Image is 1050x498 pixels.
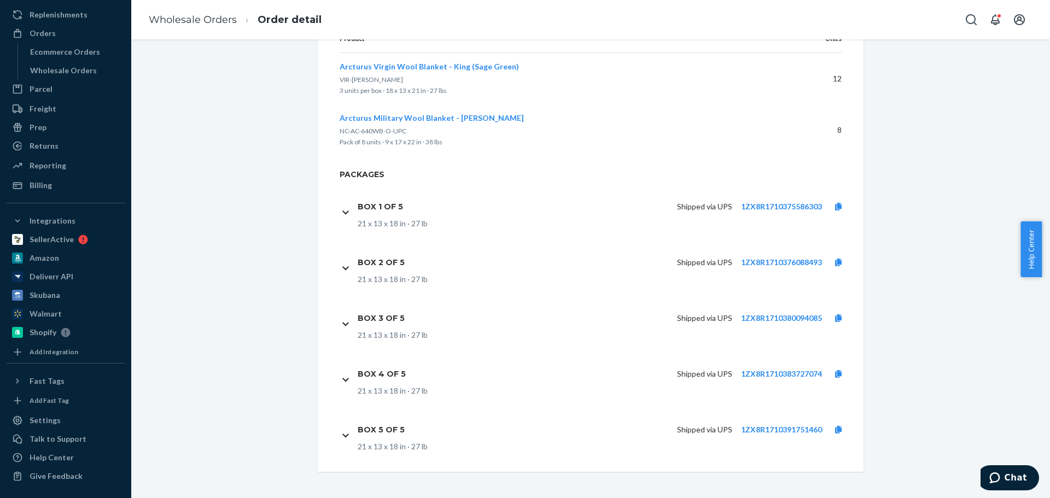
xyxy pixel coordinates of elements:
[25,62,125,79] a: Wholesale Orders
[340,113,524,124] button: Arcturus Military Wool Blanket - [PERSON_NAME]
[1008,9,1030,31] button: Open account menu
[7,412,125,429] a: Settings
[741,202,822,211] a: 1ZX8R1710375586303
[30,84,52,95] div: Parcel
[7,177,125,194] a: Billing
[7,25,125,42] a: Orders
[7,231,125,248] a: SellerActive
[796,125,842,136] p: 8
[741,369,822,378] a: 1ZX8R1710383727074
[677,313,732,324] p: Shipped via UPS
[960,9,982,31] button: Open Search Box
[340,137,778,148] p: Pack of 8 units · 9 x 17 x 22 in · 38 lbs
[677,201,732,212] p: Shipped via UPS
[358,330,855,341] div: 21 x 13 x 18 in · 27 lb
[149,14,237,26] a: Wholesale Orders
[30,103,56,114] div: Freight
[7,345,125,359] a: Add Integration
[30,396,69,405] div: Add Fast Tag
[796,73,842,84] p: 12
[7,6,125,24] a: Replenishments
[7,80,125,98] a: Parcel
[677,368,732,379] p: Shipped via UPS
[30,452,74,463] div: Help Center
[677,257,732,268] p: Shipped via UPS
[30,180,52,191] div: Billing
[30,290,60,301] div: Skubana
[30,122,46,133] div: Prep
[7,249,125,267] a: Amazon
[140,4,330,36] ol: breadcrumbs
[358,425,405,435] h1: Box 5 of 5
[358,202,403,212] h1: Box 1 of 5
[340,85,778,96] p: 3 units per box · 18 x 13 x 21 in · 27 lbs
[358,274,855,285] div: 21 x 13 x 18 in · 27 lb
[7,430,125,448] button: Talk to Support
[30,376,65,386] div: Fast Tags
[30,140,59,151] div: Returns
[30,46,100,57] div: Ecommerce Orders
[741,425,822,434] a: 1ZX8R1710391751460
[7,305,125,323] a: Walmart
[25,43,125,61] a: Ecommerce Orders
[30,308,62,319] div: Walmart
[30,160,66,171] div: Reporting
[30,215,75,226] div: Integrations
[677,424,732,435] p: Shipped via UPS
[981,465,1039,493] iframe: Opens a widget where you can chat to one of our agents
[358,369,406,379] h1: Box 4 of 5
[30,234,74,245] div: SellerActive
[358,313,405,323] h1: Box 3 of 5
[340,75,403,84] span: VIR-[PERSON_NAME]
[30,65,97,76] div: Wholesale Orders
[7,372,125,390] button: Fast Tags
[358,218,855,229] div: 21 x 13 x 18 in · 27 lb
[30,433,86,444] div: Talk to Support
[1020,221,1042,277] button: Help Center
[30,253,59,263] div: Amazon
[318,169,864,189] h2: Packages
[7,449,125,466] a: Help Center
[340,113,524,122] span: Arcturus Military Wool Blanket - [PERSON_NAME]
[258,14,322,26] a: Order detail
[741,313,822,323] a: 1ZX8R1710380094085
[30,28,56,39] div: Orders
[984,9,1006,31] button: Open notifications
[30,327,56,338] div: Shopify
[30,471,83,482] div: Give Feedback
[7,324,125,341] a: Shopify
[30,271,73,282] div: Deliverr API
[358,441,855,452] div: 21 x 13 x 18 in · 27 lb
[30,347,78,356] div: Add Integration
[7,394,125,407] a: Add Fast Tag
[7,286,125,304] a: Skubana
[340,61,519,72] button: Arcturus Virgin Wool Blanket - King (Sage Green)
[358,385,855,396] div: 21 x 13 x 18 in · 27 lb
[30,415,61,426] div: Settings
[358,257,405,267] h1: Box 2 of 5
[7,212,125,230] button: Integrations
[340,62,519,71] span: Arcturus Virgin Wool Blanket - King (Sage Green)
[7,119,125,136] a: Prep
[340,127,406,135] span: NC-AC-640WB-O-UPC
[7,157,125,174] a: Reporting
[30,9,87,20] div: Replenishments
[7,268,125,285] a: Deliverr API
[7,467,125,485] button: Give Feedback
[7,137,125,155] a: Returns
[741,257,822,267] a: 1ZX8R1710376088493
[7,100,125,118] a: Freight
